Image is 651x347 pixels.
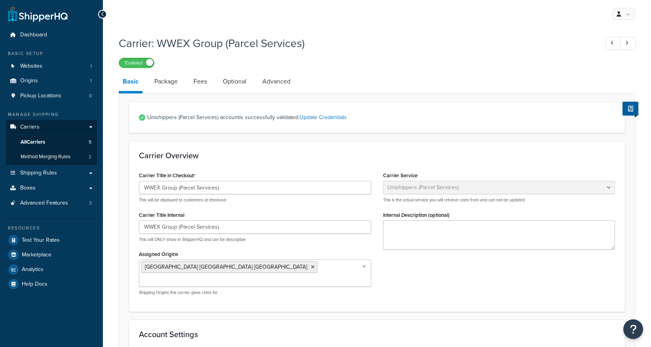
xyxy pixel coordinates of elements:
label: Carrier Title Internal [139,212,184,218]
span: Method Merging Rules [21,154,70,160]
a: Previous Record [605,37,621,50]
li: Advanced Features [6,196,97,210]
a: Basic [119,72,142,93]
span: Unishippers (Parcel Services) account is successfully validated. [147,112,615,123]
label: Carrier Service [383,173,418,178]
span: Help Docs [22,281,47,288]
span: Dashboard [20,32,47,38]
p: This is the actual service you will retrieve rates from and can not be updated [383,197,615,203]
a: Advanced Features3 [6,196,97,210]
label: Carrier Title in Checkout [139,173,196,179]
a: Test Your Rates [6,233,97,247]
div: Manage Shipping [6,111,97,118]
span: 1 [90,63,92,70]
a: Pickup Locations0 [6,89,97,103]
a: Analytics [6,262,97,277]
span: Carriers [20,124,40,131]
a: Shipping Rules [6,166,97,180]
span: Analytics [22,266,44,273]
h3: Account Settings [139,330,615,339]
span: Boxes [20,185,36,192]
label: Internal Description (optional) [383,212,450,218]
span: 0 [89,93,92,99]
a: Dashboard [6,28,97,42]
div: Basic Setup [6,50,97,57]
a: Optional [219,72,251,91]
span: All Carriers [21,139,45,146]
span: Origins [20,78,38,84]
label: Assigned Origins [139,251,178,257]
a: Update Credentials [300,113,347,121]
span: Pickup Locations [20,93,61,99]
a: Help Docs [6,277,97,291]
h1: Carrier: WWEX Group (Parcel Services) [119,36,591,51]
button: Open Resource Center [623,319,643,339]
label: Enabled [119,58,154,68]
a: Method Merging Rules2 [6,150,97,164]
span: 3 [89,200,92,207]
span: 1 [90,78,92,84]
span: 2 [89,154,91,160]
li: Pickup Locations [6,89,97,103]
a: Websites1 [6,59,97,74]
p: This will be displayed to customers at checkout [139,197,371,203]
a: Next Record [620,37,636,50]
li: Carriers [6,120,97,165]
span: Websites [20,63,42,70]
a: AllCarriers5 [6,135,97,150]
p: This will ONLY show in ShipperHQ and can be descriptive [139,237,371,243]
a: Carriers [6,120,97,135]
span: 5 [89,139,91,146]
button: Show Help Docs [623,102,638,116]
span: [GEOGRAPHIC_DATA] [GEOGRAPHIC_DATA] [GEOGRAPHIC_DATA] [145,263,307,271]
span: Advanced Features [20,200,68,207]
div: Resources [6,225,97,231]
a: Package [150,72,182,91]
li: Websites [6,59,97,74]
a: Origins1 [6,74,97,88]
li: Method Merging Rules [6,150,97,164]
a: Fees [190,72,211,91]
a: Marketplace [6,248,97,262]
span: Test Your Rates [22,237,60,244]
h3: Carrier Overview [139,151,615,160]
li: Origins [6,74,97,88]
span: Shipping Rules [20,170,57,176]
p: Shipping Origins this carrier gives rates for [139,290,371,296]
a: Boxes [6,181,97,195]
span: Marketplace [22,252,51,258]
a: Advanced [258,72,294,91]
